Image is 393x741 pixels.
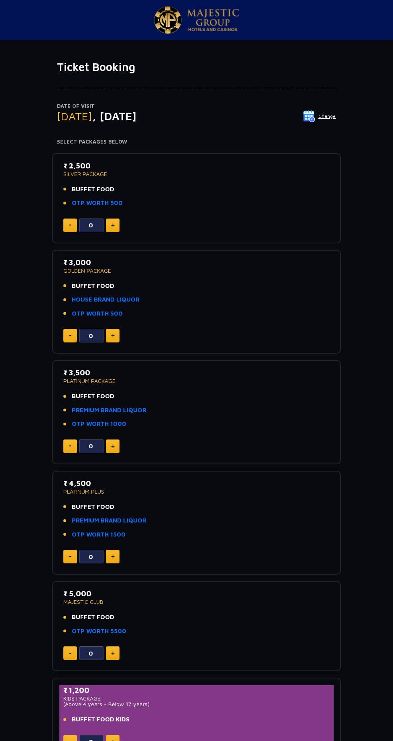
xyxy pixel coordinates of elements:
a: OTP WORTH 1500 [72,530,126,539]
img: plus [111,651,115,655]
span: BUFFET FOOD [72,392,114,401]
a: OTP WORTH 500 [72,309,123,318]
p: ₹ 1,200 [63,685,330,696]
h1: Ticket Booking [57,60,336,74]
img: plus [111,223,115,227]
a: OTP WORTH 500 [72,198,123,208]
button: Change [303,110,336,123]
p: (Above 4 years - Below 17 years) [63,701,330,707]
a: PREMIUM BRAND LIQUOR [72,406,146,415]
p: ₹ 2,500 [63,160,330,171]
img: minus [69,556,71,557]
span: BUFFET FOOD KIDS [72,715,130,724]
p: KIDS PACKAGE [63,696,330,701]
p: ₹ 5,000 [63,588,330,599]
p: SILVER PACKAGE [63,171,330,177]
img: minus [69,445,71,447]
p: GOLDEN PACKAGE [63,268,330,273]
span: BUFFET FOOD [72,185,114,194]
span: BUFFET FOOD [72,502,114,512]
a: HOUSE BRAND LIQUOR [72,295,140,304]
a: OTP WORTH 5500 [72,627,126,636]
h4: Select Packages Below [57,139,336,145]
p: Date of Visit [57,102,336,110]
p: ₹ 3,500 [63,367,330,378]
img: minus [69,335,71,336]
img: Majestic Pride [187,9,239,31]
span: BUFFET FOOD [72,281,114,291]
img: minus [69,225,71,226]
p: ₹ 3,000 [63,257,330,268]
p: PLATINUM PACKAGE [63,378,330,384]
p: PLATINUM PLUS [63,489,330,494]
img: plus [111,555,115,559]
span: BUFFET FOOD [72,613,114,622]
p: ₹ 4,500 [63,478,330,489]
a: PREMIUM BRAND LIQUOR [72,516,146,525]
p: MAJESTIC CLUB [63,599,330,605]
img: minus [69,653,71,654]
a: OTP WORTH 1000 [72,419,126,429]
img: plus [111,334,115,338]
span: , [DATE] [92,109,136,123]
img: Majestic Pride [154,6,182,34]
span: [DATE] [57,109,92,123]
img: plus [111,444,115,448]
